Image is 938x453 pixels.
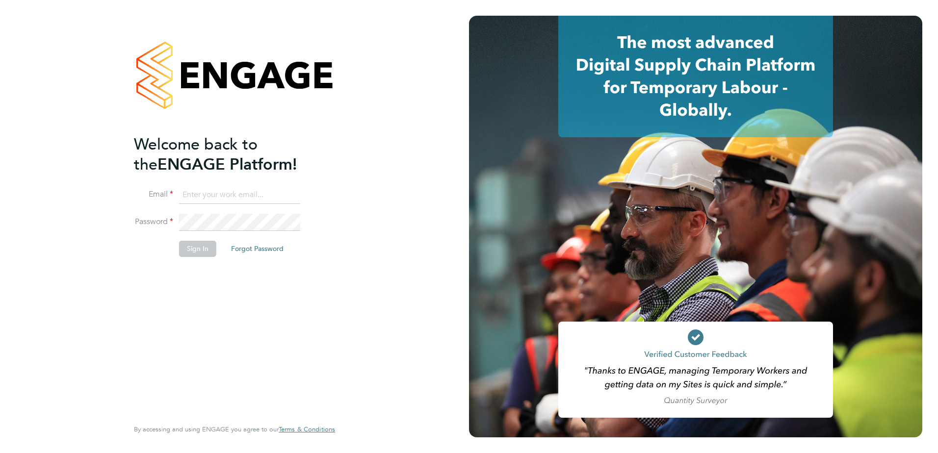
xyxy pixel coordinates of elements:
input: Enter your work email... [179,186,300,204]
span: By accessing and using ENGAGE you agree to our [134,425,335,433]
a: Terms & Conditions [279,426,335,433]
button: Forgot Password [223,241,291,256]
span: Welcome back to the [134,135,258,174]
label: Password [134,217,173,227]
button: Sign In [179,241,216,256]
label: Email [134,189,173,200]
h2: ENGAGE Platform! [134,134,325,175]
span: Terms & Conditions [279,425,335,433]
